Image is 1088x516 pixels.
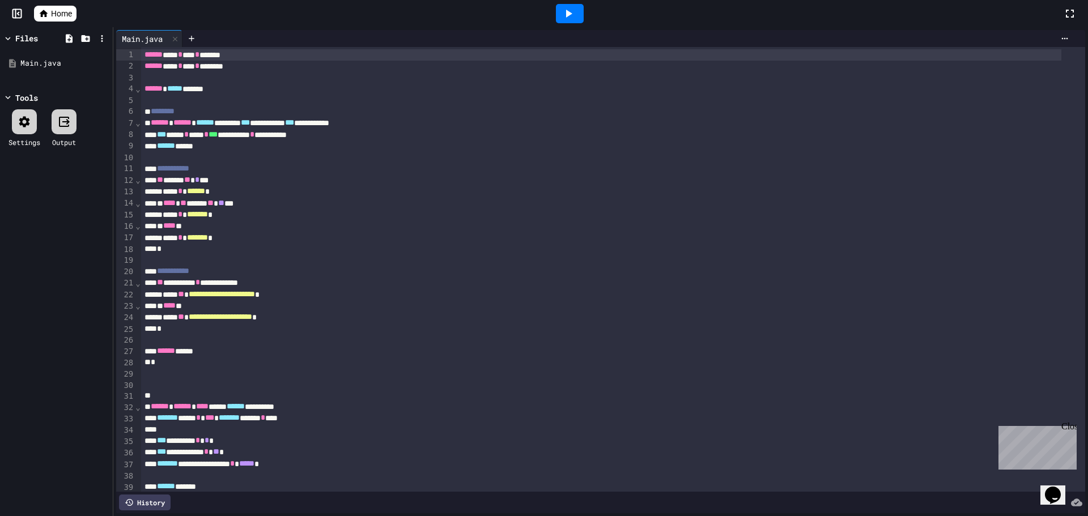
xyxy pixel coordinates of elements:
div: 34 [116,425,135,436]
div: History [119,494,171,510]
div: Settings [8,137,40,147]
div: 20 [116,266,135,278]
div: 5 [116,95,135,106]
span: Fold line [135,199,141,208]
div: 15 [116,210,135,221]
div: 35 [116,436,135,447]
span: Home [51,8,72,19]
div: 37 [116,459,135,471]
div: 19 [116,255,135,266]
div: 14 [116,198,135,209]
div: Main.java [116,30,182,47]
div: 24 [116,312,135,323]
div: 32 [116,402,135,413]
span: Fold line [135,176,141,185]
div: 17 [116,232,135,244]
div: 3 [116,73,135,84]
div: 36 [116,447,135,459]
span: Fold line [135,84,141,93]
div: 12 [116,175,135,186]
div: 22 [116,289,135,301]
div: 4 [116,83,135,95]
div: 7 [116,118,135,129]
div: 1 [116,49,135,61]
div: Files [15,32,38,44]
div: 10 [116,152,135,164]
div: 39 [116,482,135,493]
div: 28 [116,357,135,369]
div: 18 [116,244,135,255]
div: Output [52,137,76,147]
span: Fold line [135,118,141,127]
div: 6 [116,106,135,117]
div: 23 [116,301,135,312]
iframe: chat widget [994,421,1077,470]
div: 11 [116,163,135,174]
div: 30 [116,380,135,391]
div: Chat with us now!Close [5,5,78,72]
div: 13 [116,186,135,198]
span: Fold line [135,221,141,231]
span: Fold line [135,301,141,310]
div: 31 [116,391,135,402]
div: 16 [116,221,135,232]
div: Main.java [20,58,109,69]
div: 21 [116,278,135,289]
a: Home [34,6,76,22]
div: 38 [116,471,135,482]
div: 33 [116,413,135,425]
div: Tools [15,92,38,104]
div: 2 [116,61,135,72]
div: 27 [116,346,135,357]
span: Fold line [135,279,141,288]
span: Fold line [135,403,141,412]
div: 26 [116,335,135,346]
iframe: chat widget [1040,471,1077,505]
div: 25 [116,324,135,335]
div: 8 [116,129,135,140]
div: 9 [116,140,135,152]
div: 29 [116,369,135,380]
div: Main.java [116,33,168,45]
